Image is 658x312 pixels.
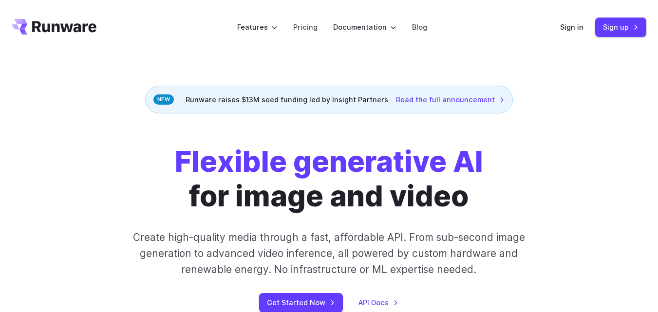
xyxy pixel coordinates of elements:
a: Pricing [293,21,318,33]
a: Get Started Now [259,293,343,312]
label: Documentation [333,21,396,33]
label: Features [237,21,278,33]
a: Go to / [12,19,96,35]
strong: Flexible generative AI [175,144,483,179]
a: Read the full announcement [396,94,505,105]
a: Sign up [595,18,646,37]
div: Runware raises $13M seed funding led by Insight Partners [145,86,513,113]
a: API Docs [358,297,398,308]
p: Create high-quality media through a fast, affordable API. From sub-second image generation to adv... [126,229,532,278]
a: Sign in [560,21,583,33]
a: Blog [412,21,427,33]
h1: for image and video [175,145,483,214]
